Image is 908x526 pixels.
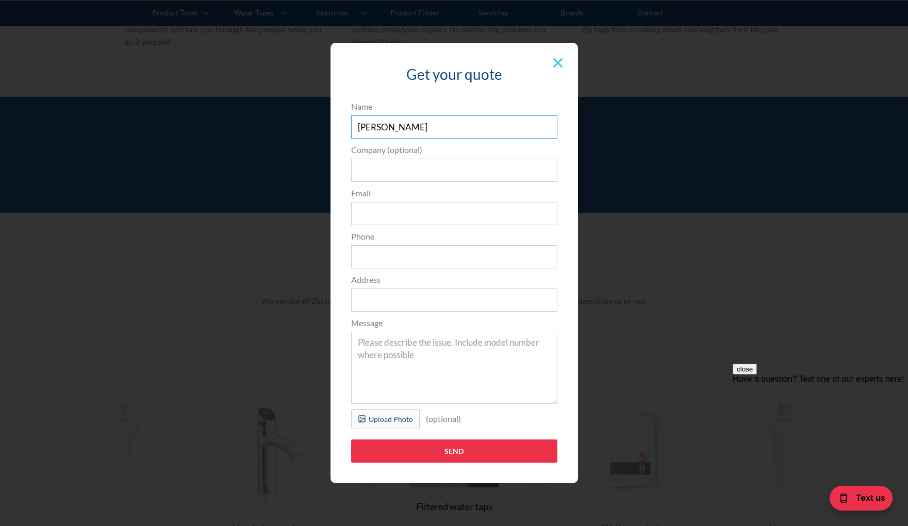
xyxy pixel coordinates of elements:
label: Email [351,187,557,199]
div: Upload Photo [369,414,413,425]
div: (optional) [420,409,467,429]
iframe: podium webchat widget prompt [733,364,908,487]
input: Send [351,439,557,463]
label: Company (optional) [351,144,557,156]
label: Name [351,100,557,113]
form: Popup Form Servicing [346,100,563,473]
label: Upload Photo [351,409,420,430]
iframe: podium webchat widget bubble [805,474,908,526]
label: Address [351,274,557,286]
label: Phone [351,230,557,243]
h3: Get your quote [351,63,557,85]
label: Message [351,317,557,329]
